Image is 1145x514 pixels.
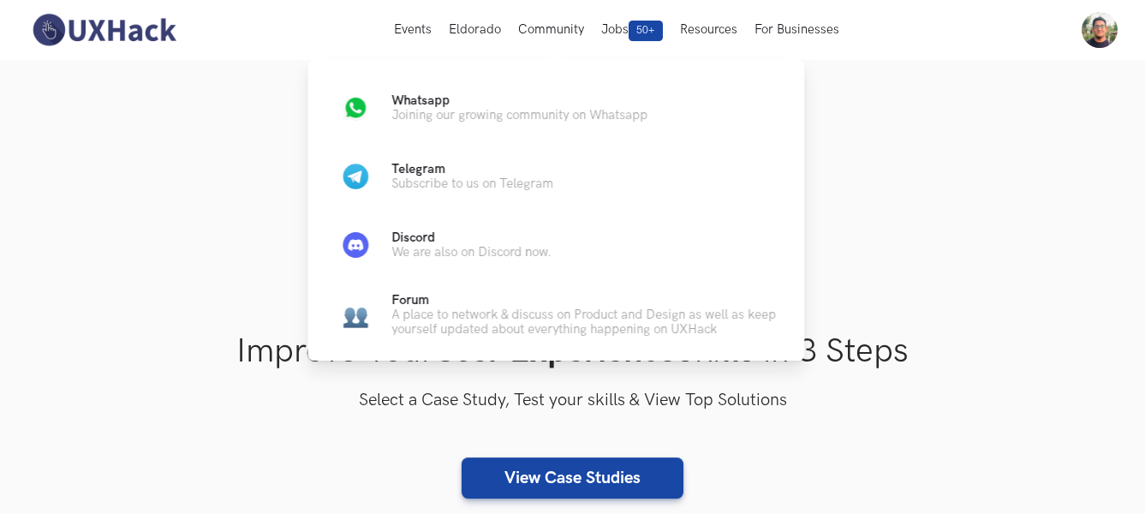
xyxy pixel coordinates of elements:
[343,164,368,189] img: Telegram
[391,230,435,245] span: Discord
[27,12,180,48] img: UXHack-logo.png
[391,162,445,176] span: Telegram
[391,245,552,260] p: We are also on Discord now.
[343,302,368,328] img: Users
[1082,12,1118,48] img: Your profile pic
[391,93,450,108] span: Whatsapp
[335,156,777,197] a: TelegramTelegramSubscribe to us on Telegram
[335,87,777,128] a: WhatsappWhatsappJoining our growing community on Whatsapp
[391,293,429,308] span: Forum
[391,176,553,191] p: Subscribe to us on Telegram
[343,232,368,258] img: Discord
[343,95,368,121] img: Whatsapp
[462,457,683,499] a: View Case Studies
[27,387,1118,415] h3: Select a Case Study, Test your skills & View Top Solutions
[27,332,1118,372] h1: Improve Your Skills in 3 Steps
[391,308,777,337] p: A place to network & discuss on Product and Design as well as keep yourself updated about everyth...
[391,108,647,123] p: Joining our growing community on Whatsapp
[629,21,663,41] span: 50+
[335,224,777,266] a: DiscordDiscordWe are also on Discord now.
[335,293,777,337] a: UsersForumA place to network & discuss on Product and Design as well as keep yourself updated abo...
